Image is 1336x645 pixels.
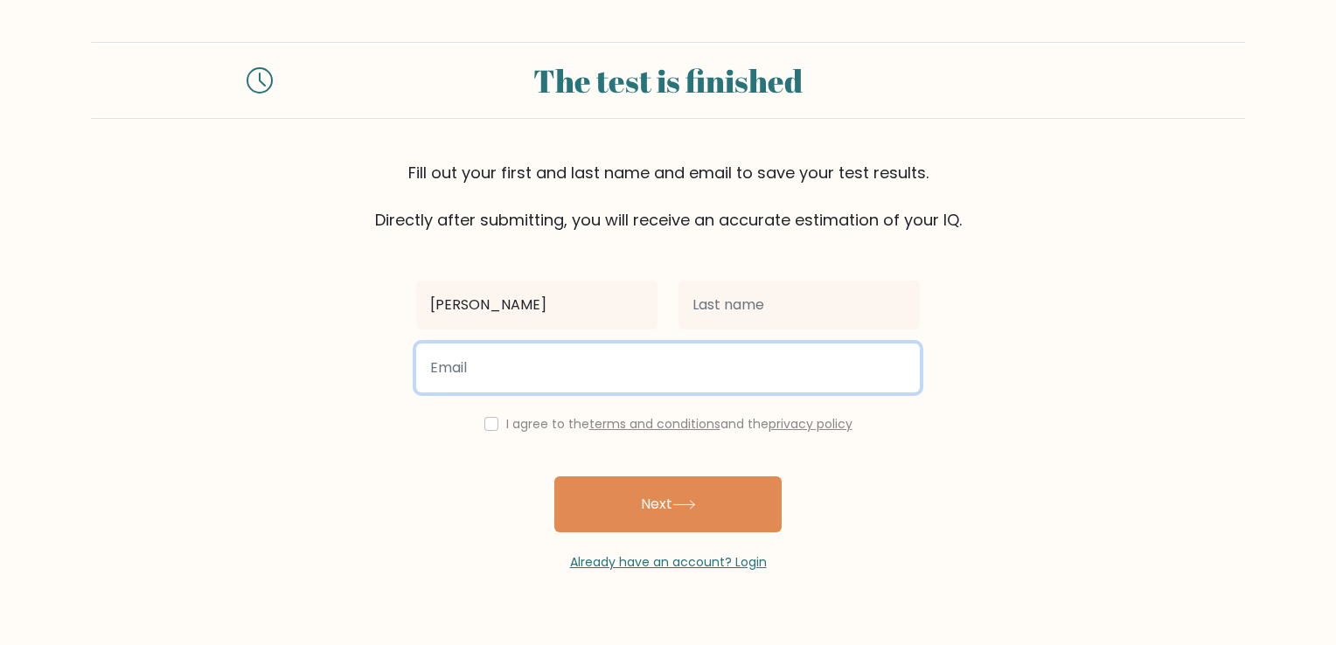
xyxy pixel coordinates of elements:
a: terms and conditions [589,415,720,433]
a: privacy policy [769,415,852,433]
input: First name [416,281,658,329]
label: I agree to the and the [506,415,852,433]
input: Email [416,343,920,392]
a: Already have an account? Login [570,553,767,571]
div: The test is finished [294,57,1042,104]
div: Fill out your first and last name and email to save your test results. Directly after submitting,... [91,161,1245,232]
input: Last name [678,281,920,329]
button: Next [554,476,782,532]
